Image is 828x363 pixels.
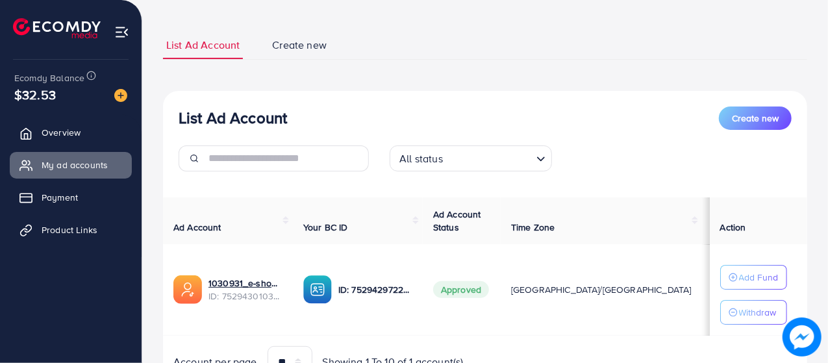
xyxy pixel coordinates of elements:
span: Your BC ID [303,221,348,234]
span: Approved [433,281,489,298]
a: My ad accounts [10,152,132,178]
span: Time Zone [511,221,555,234]
span: Ad Account [173,221,221,234]
a: Product Links [10,217,132,243]
button: Add Fund [720,265,787,290]
span: $32.53 [14,85,56,104]
img: ic-ba-acc.ded83a64.svg [303,275,332,304]
p: ID: 7529429722283917313 [338,282,412,297]
button: Create new [719,106,792,130]
p: Add Fund [739,269,779,285]
button: Withdraw [720,300,787,325]
span: [GEOGRAPHIC_DATA]/[GEOGRAPHIC_DATA] [511,283,692,296]
img: logo [13,18,101,38]
p: Withdraw [739,305,777,320]
span: Create new [732,112,779,125]
span: List Ad Account [166,38,240,53]
div: <span class='underline'>1030931_e-shoping_1753082067716</span></br>7529430103852449793 [208,277,282,303]
a: Overview [10,119,132,145]
span: Product Links [42,223,97,236]
img: ic-ads-acc.e4c84228.svg [173,275,202,304]
a: Payment [10,184,132,210]
span: Overview [42,126,81,139]
img: image [783,318,822,357]
span: Create new [272,38,327,53]
span: Ad Account Status [433,208,481,234]
h3: List Ad Account [179,108,287,127]
img: menu [114,25,129,40]
span: Payment [42,191,78,204]
div: Search for option [390,145,552,171]
a: 1030931_e-shoping_1753082067716 [208,277,282,290]
span: Action [720,221,746,234]
span: Ecomdy Balance [14,71,84,84]
span: All status [397,149,445,168]
span: My ad accounts [42,158,108,171]
span: ID: 7529430103852449793 [208,290,282,303]
input: Search for option [447,147,531,168]
img: image [114,89,127,102]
